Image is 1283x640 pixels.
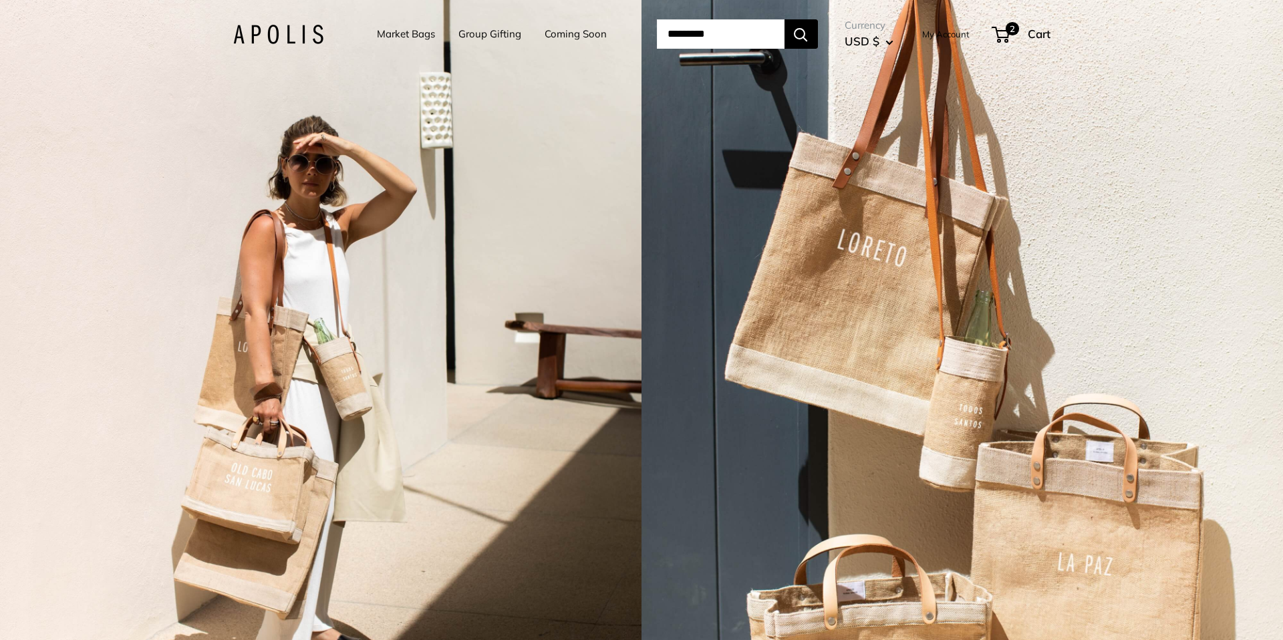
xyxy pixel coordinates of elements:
span: 2 [1005,22,1018,35]
input: Search... [657,19,785,49]
button: Search [785,19,818,49]
a: 2 Cart [993,23,1050,45]
a: Group Gifting [458,25,521,43]
button: USD $ [845,31,893,52]
a: My Account [922,26,970,42]
span: USD $ [845,34,879,48]
a: Coming Soon [545,25,607,43]
span: Currency [845,16,893,35]
a: Market Bags [377,25,435,43]
span: Cart [1028,27,1050,41]
img: Apolis [233,25,323,44]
